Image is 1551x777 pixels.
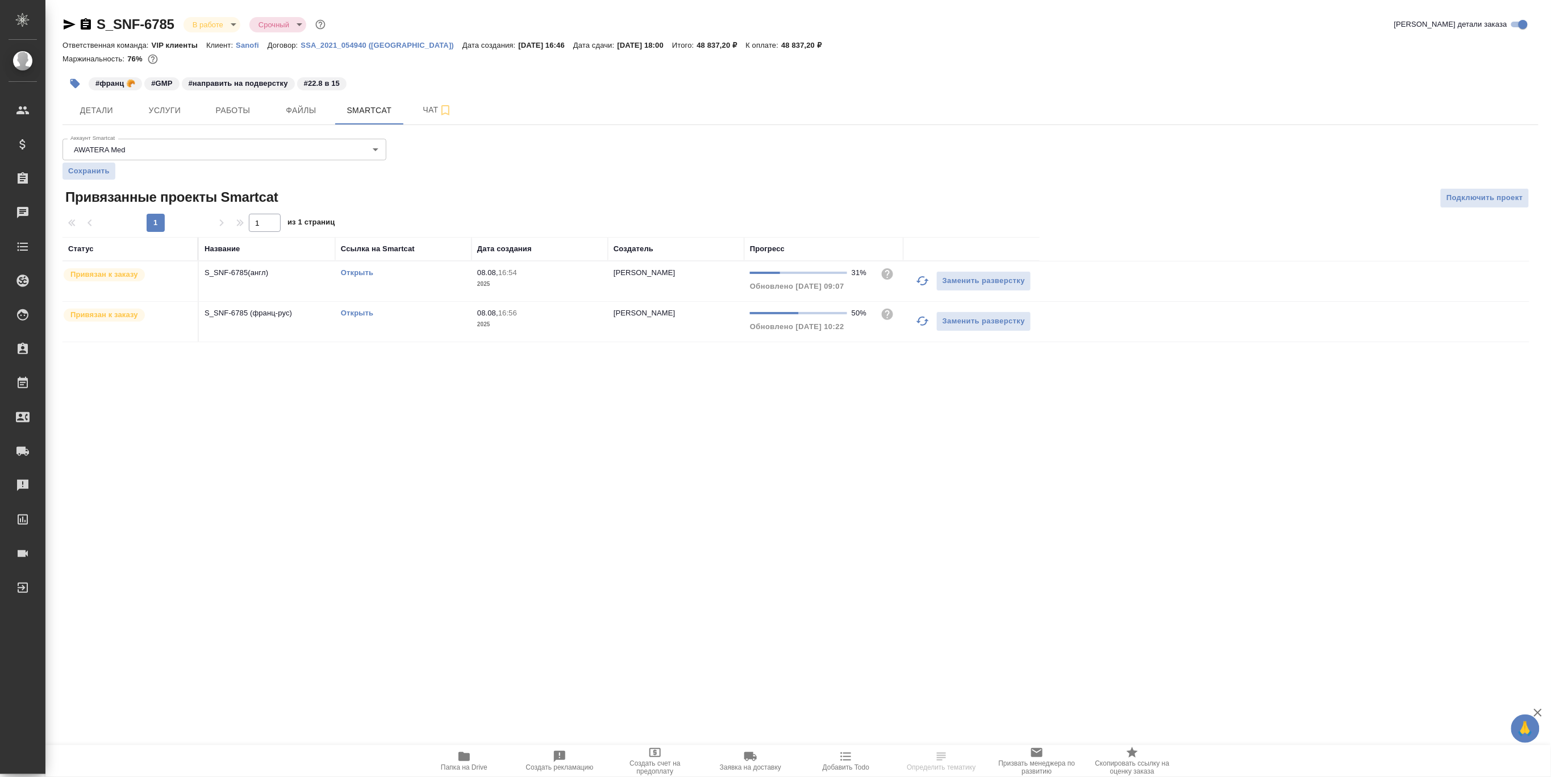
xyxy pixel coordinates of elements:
[1511,714,1540,743] button: 🙏
[206,103,260,118] span: Работы
[137,103,192,118] span: Услуги
[313,17,328,32] button: Доп статусы указывают на важность/срочность заказа
[301,41,462,49] p: SSA_2021_054940 ([GEOGRAPHIC_DATA])
[439,103,452,117] svg: Подписаться
[68,165,110,177] span: Сохранить
[70,309,138,321] p: Привязан к заказу
[341,309,373,317] a: Открыть
[205,308,330,319] p: S_SNF-6785 (франц-рус)
[936,271,1031,291] button: Заменить разверстку
[943,315,1025,328] span: Заменить разверстку
[70,145,129,155] button: AWATERA Med
[746,41,782,49] p: К оплате:
[852,308,872,319] div: 50%
[1440,188,1529,208] button: Подключить проект
[62,41,152,49] p: Ответственная команда:
[70,269,138,280] p: Привязан к заказу
[184,17,240,32] div: В работе
[498,268,517,277] p: 16:54
[62,71,87,96] button: Добавить тэг
[69,103,124,118] span: Детали
[909,267,936,294] button: Обновить прогресс
[301,40,462,49] a: SSA_2021_054940 ([GEOGRAPHIC_DATA])
[614,268,676,277] p: [PERSON_NAME]
[79,18,93,31] button: Скопировать ссылку
[462,41,518,49] p: Дата создания:
[249,17,306,32] div: В работе
[205,243,240,255] div: Название
[268,41,301,49] p: Договор:
[936,311,1031,331] button: Заменить разверстку
[943,275,1025,288] span: Заменить разверстку
[341,268,373,277] a: Открыть
[95,78,135,89] p: #франц 🥐
[477,279,602,290] p: 2025
[477,268,498,277] p: 08.08,
[750,322,844,331] span: Обновлено [DATE] 10:22
[1394,19,1507,30] span: [PERSON_NAME] детали заказа
[1446,192,1523,205] span: Подключить проект
[255,20,293,30] button: Срочный
[614,309,676,317] p: [PERSON_NAME]
[477,319,602,330] p: 2025
[87,78,143,88] span: франц 🥐
[205,267,330,279] p: S_SNF-6785(англ)
[151,78,172,89] p: #GMP
[145,52,160,67] button: 9856.32 RUB;
[750,243,785,255] div: Прогресс
[410,103,465,117] span: Чат
[274,103,328,118] span: Файлы
[236,40,268,49] a: Sanofi
[287,215,335,232] span: из 1 страниц
[477,243,532,255] div: Дата создания
[97,16,174,32] a: S_SNF-6785
[1516,717,1535,741] span: 🙏
[341,243,415,255] div: Ссылка на Smartcat
[62,188,278,206] span: Привязанные проекты Smartcat
[189,20,227,30] button: В работе
[189,78,288,89] p: #направить на подверстку
[62,139,386,160] div: AWATERA Med
[236,41,268,49] p: Sanofi
[62,18,76,31] button: Скопировать ссылку для ЯМессенджера
[781,41,830,49] p: 48 837,20 ₽
[296,78,348,88] span: 22.8 в 15
[181,78,296,88] span: направить на подверстку
[852,267,872,279] div: 31%
[68,243,94,255] div: Статус
[206,41,236,49] p: Клиент:
[750,282,844,290] span: Обновлено [DATE] 09:07
[617,41,672,49] p: [DATE] 18:00
[614,243,653,255] div: Создатель
[573,41,617,49] p: Дата сдачи:
[62,163,115,180] button: Сохранить
[477,309,498,317] p: 08.08,
[152,41,206,49] p: VIP клиенты
[143,78,180,88] span: GMP
[498,309,517,317] p: 16:56
[672,41,697,49] p: Итого:
[518,41,573,49] p: [DATE] 16:46
[62,55,127,63] p: Маржинальность:
[304,78,340,89] p: #22.8 в 15
[909,308,936,335] button: Обновить прогресс
[342,103,397,118] span: Smartcat
[127,55,145,63] p: 76%
[697,41,746,49] p: 48 837,20 ₽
